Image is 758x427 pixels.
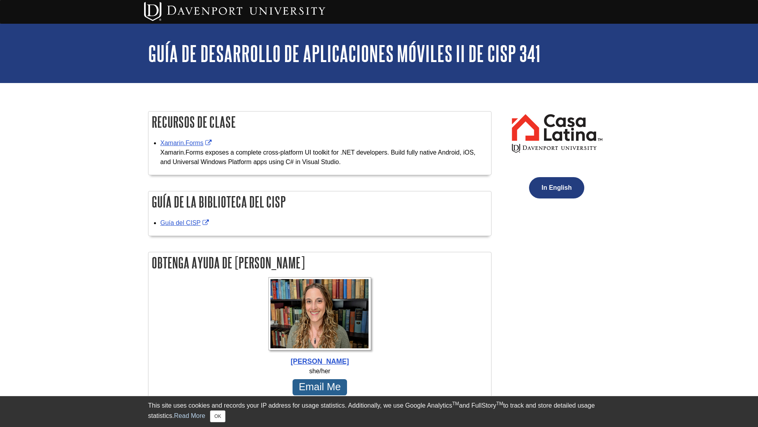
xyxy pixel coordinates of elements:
[529,177,584,198] button: In English
[210,410,225,422] button: Close
[152,356,487,367] div: [PERSON_NAME]
[148,252,491,273] h2: Obtenga ayuda de [PERSON_NAME]
[293,379,347,395] a: Email Me
[152,367,487,376] div: she/her
[268,277,371,350] img: Profile Photo
[152,277,487,367] a: Profile Photo [PERSON_NAME]
[160,219,211,226] a: Link opens in new window
[148,191,491,212] h2: Guía de la biblioteca del CISP
[496,401,503,406] sup: TM
[148,401,610,422] div: This site uses cookies and records your IP address for usage statistics. Additionally, we use Goo...
[148,41,540,66] a: Guía de desarrollo de aplicaciones móviles II de CISP 341
[144,2,325,21] img: Davenport University
[174,412,205,419] a: Read More
[160,148,487,167] div: Xamarin.Forms exposes a complete cross-platform UI toolkit for .NET developers. Build fully nativ...
[452,401,459,406] sup: TM
[148,111,491,132] h2: Recursos de Clase
[527,184,586,191] a: In English
[160,140,214,146] a: Link opens in new window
